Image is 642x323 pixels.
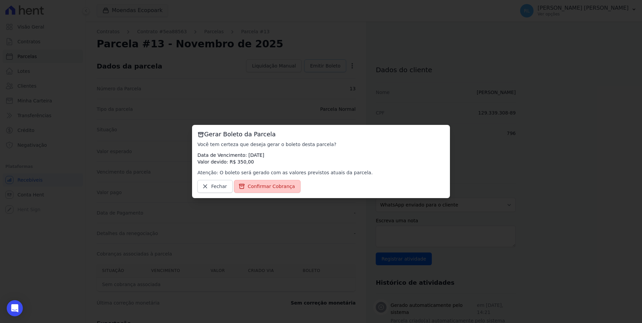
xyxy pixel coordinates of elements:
[7,300,23,316] div: Open Intercom Messenger
[234,180,301,193] a: Confirmar Cobrança
[211,183,227,190] span: Fechar
[197,141,445,148] p: Você tem certeza que deseja gerar o boleto desta parcela?
[197,130,445,138] h3: Gerar Boleto da Parcela
[197,169,445,176] p: Atenção: O boleto será gerado com as valores previstos atuais da parcela.
[197,152,445,165] p: Data de Vencimento: [DATE] Valor devido: R$ 350,00
[248,183,295,190] span: Confirmar Cobrança
[197,180,233,193] a: Fechar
